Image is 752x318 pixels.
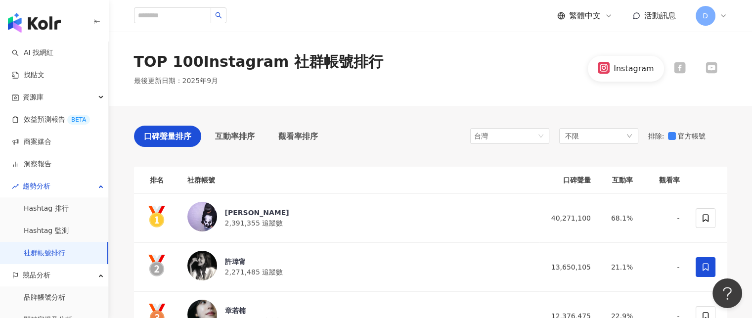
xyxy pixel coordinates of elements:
[547,262,591,273] div: 13,650,105
[703,10,708,21] span: D
[607,213,633,224] div: 68.1%
[187,251,531,283] a: KOL Avatar許瑋甯2,271,485 追蹤數
[23,175,50,197] span: 趨勢分析
[225,208,289,218] div: [PERSON_NAME]
[641,243,687,292] td: -
[12,48,53,58] a: searchAI 找網紅
[474,129,506,143] div: 台灣
[539,167,599,194] th: 口碑聲量
[626,133,632,139] span: down
[12,137,51,147] a: 商案媒合
[23,264,50,286] span: 競品分析
[144,130,191,142] span: 口碑聲量排序
[8,13,61,33] img: logo
[23,86,44,108] span: 資源庫
[24,248,65,258] a: 社群帳號排行
[134,167,179,194] th: 排名
[599,167,641,194] th: 互動率
[179,167,539,194] th: 社群帳號
[134,51,383,72] div: TOP 100 Instagram 社群帳號排行
[24,204,69,214] a: Hashtag 排行
[12,115,90,125] a: 效益預測報告BETA
[225,257,283,267] div: 許瑋甯
[712,278,742,308] iframe: Help Scout Beacon - Open
[12,159,51,169] a: 洞察報告
[565,131,579,141] span: 不限
[225,306,283,316] div: 章若楠
[215,12,222,19] span: search
[187,202,531,234] a: KOL Avatar[PERSON_NAME]2,391,355 追蹤數
[187,202,217,231] img: KOL Avatar
[24,293,65,303] a: 品牌帳號分析
[225,219,283,227] span: 2,391,355 追蹤數
[607,262,633,273] div: 21.1%
[644,11,676,20] span: 活動訊息
[641,194,687,243] td: -
[648,132,664,140] span: 排除 :
[215,130,255,142] span: 互動率排序
[12,70,44,80] a: 找貼文
[12,183,19,190] span: rise
[278,130,318,142] span: 觀看率排序
[641,167,687,194] th: 觀看率
[547,213,591,224] div: 40,271,100
[676,131,709,141] span: 官方帳號
[569,10,601,21] span: 繁體中文
[614,63,654,74] div: Instagram
[24,226,69,236] a: Hashtag 監測
[225,268,283,276] span: 2,271,485 追蹤數
[187,251,217,280] img: KOL Avatar
[134,76,219,86] p: 最後更新日期 ： 2025年9月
